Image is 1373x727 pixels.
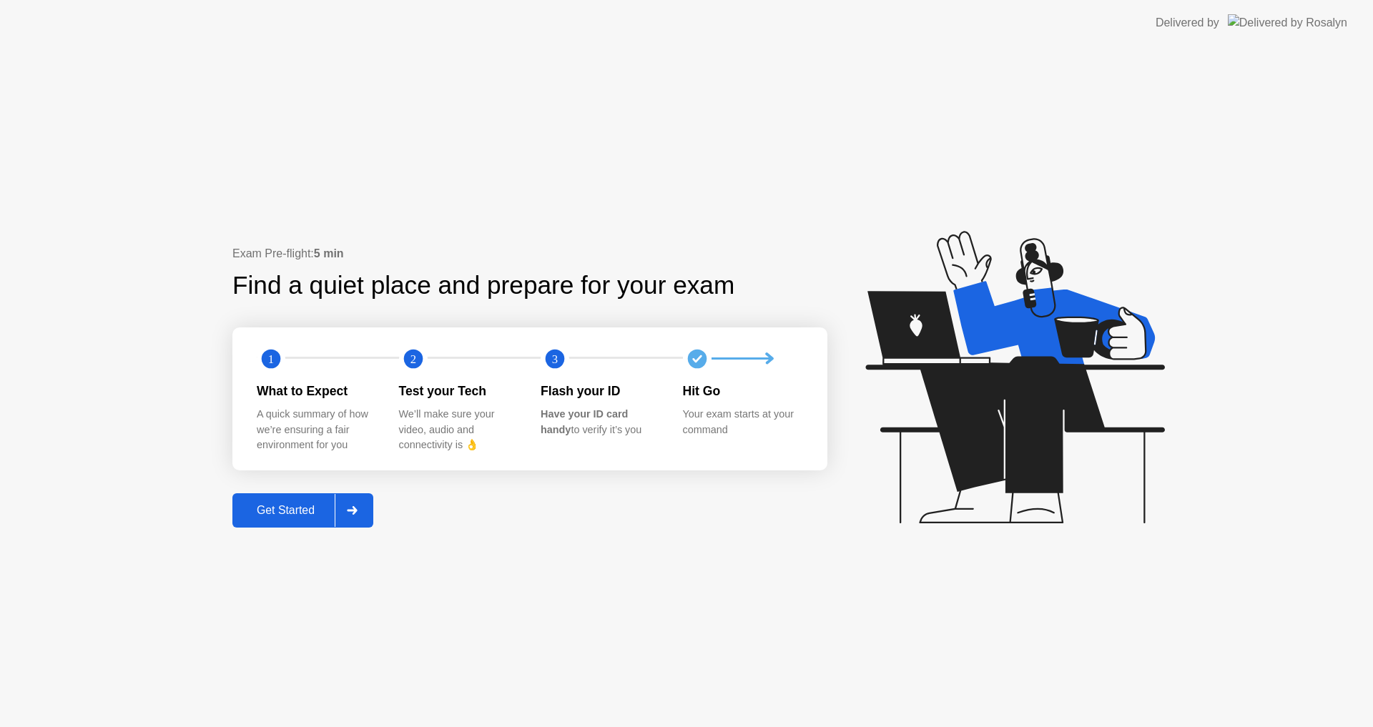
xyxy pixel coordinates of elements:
div: We’ll make sure your video, audio and connectivity is 👌 [399,407,518,453]
div: Exam Pre-flight: [232,245,827,262]
div: Your exam starts at your command [683,407,802,437]
b: Have your ID card handy [541,408,628,435]
div: Hit Go [683,382,802,400]
div: Test your Tech [399,382,518,400]
div: What to Expect [257,382,376,400]
b: 5 min [314,247,344,259]
text: 3 [552,352,558,365]
div: A quick summary of how we’re ensuring a fair environment for you [257,407,376,453]
text: 2 [410,352,415,365]
button: Get Started [232,493,373,528]
div: to verify it’s you [541,407,660,437]
div: Flash your ID [541,382,660,400]
div: Get Started [237,504,335,517]
text: 1 [268,352,274,365]
img: Delivered by Rosalyn [1228,14,1347,31]
div: Delivered by [1156,14,1219,31]
div: Find a quiet place and prepare for your exam [232,267,737,305]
